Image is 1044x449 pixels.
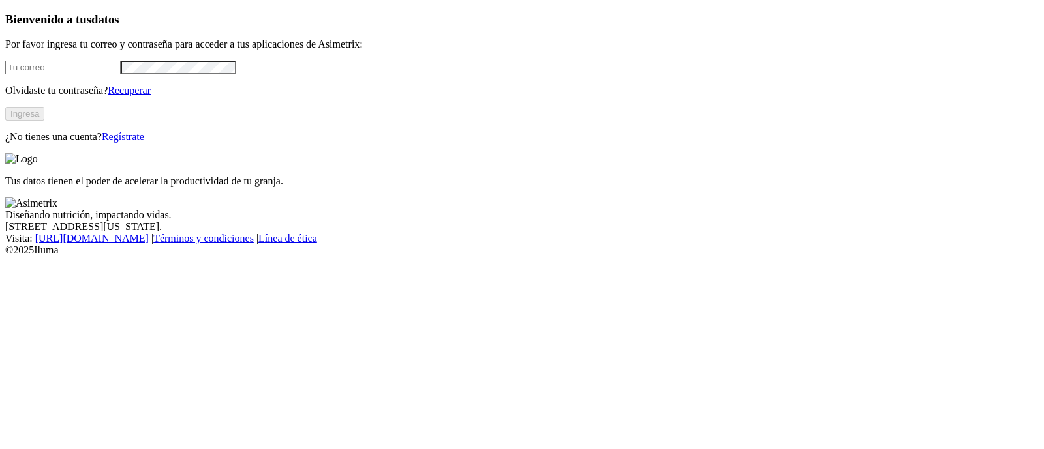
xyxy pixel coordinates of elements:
p: Por favor ingresa tu correo y contraseña para acceder a tus aplicaciones de Asimetrix: [5,38,1039,50]
div: [STREET_ADDRESS][US_STATE]. [5,221,1039,233]
div: Diseñando nutrición, impactando vidas. [5,209,1039,221]
span: datos [91,12,119,26]
img: Logo [5,153,38,165]
a: Línea de ética [258,233,317,244]
p: Olvidaste tu contraseña? [5,85,1039,96]
input: Tu correo [5,61,121,74]
img: Asimetrix [5,197,57,209]
p: Tus datos tienen el poder de acelerar la productividad de tu granja. [5,175,1039,187]
p: ¿No tienes una cuenta? [5,131,1039,143]
a: Términos y condiciones [153,233,254,244]
h3: Bienvenido a tus [5,12,1039,27]
a: Recuperar [108,85,151,96]
a: Regístrate [102,131,144,142]
div: © 2025 Iluma [5,244,1039,256]
div: Visita : | | [5,233,1039,244]
button: Ingresa [5,107,44,121]
a: [URL][DOMAIN_NAME] [35,233,149,244]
